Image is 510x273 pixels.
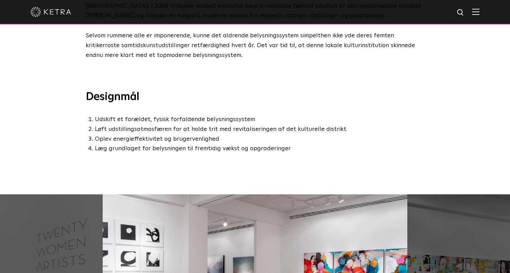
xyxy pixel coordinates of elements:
img: søgeikon [456,8,465,17]
font: Selvom rummene alle er imponerende, kunne det aldrende belysningssystem simpelthen ikke yde deres... [86,33,415,58]
font: Oplev energieffektivitet og brugervenlighed [95,136,219,142]
font: Udskift et forældet, fysisk forfaldende belysningssystem [95,116,255,122]
img: ketra-logo-2019-hvid [30,7,71,17]
font: Løft udstillingsatmosfæren for at holde trit med revitaliseringen af ​​det kulturelle distrikt [95,126,346,132]
font: Designmål [86,92,139,102]
font: Læg grundlaget for belysningen til fremtidig vækst og opgraderinger [95,145,291,152]
img: Hamburger%20Nav.svg [472,8,480,15]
